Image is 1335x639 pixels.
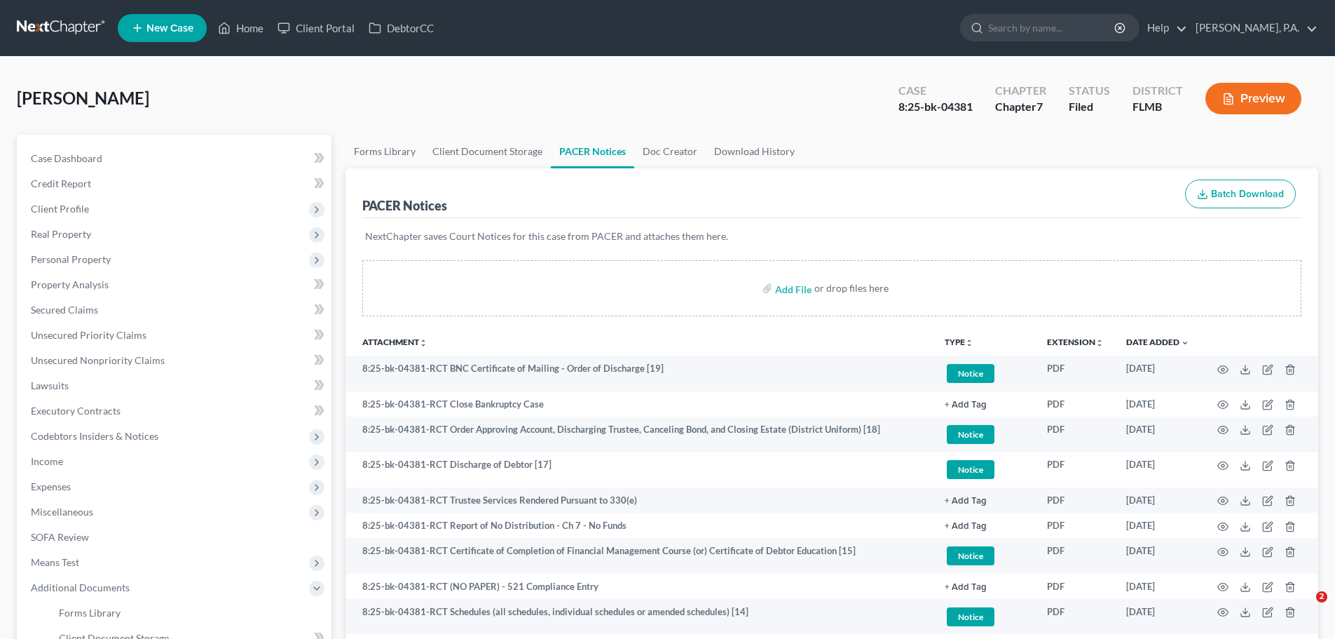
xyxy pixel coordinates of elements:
a: Client Document Storage [424,135,551,168]
button: TYPEunfold_more [945,338,973,347]
div: FLMB [1132,99,1183,115]
span: Notice [947,607,994,626]
span: Credit Report [31,177,91,189]
span: SOFA Review [31,531,89,543]
td: 8:25-bk-04381-RCT (NO PAPER) - 521 Compliance Entry [345,574,933,599]
div: Status [1069,83,1110,99]
a: [PERSON_NAME], P.A. [1189,15,1317,41]
td: [DATE] [1115,538,1200,574]
span: Lawsuits [31,379,69,391]
td: [DATE] [1115,417,1200,452]
span: Client Profile [31,203,89,215]
td: [DATE] [1115,599,1200,635]
button: + Add Tag [945,401,987,410]
a: Help [1140,15,1187,41]
div: 8:25-bk-04381 [898,99,973,115]
div: PACER Notices [362,197,447,214]
td: PDF [1036,452,1115,488]
td: [DATE] [1115,487,1200,513]
td: 8:25-bk-04381-RCT Order Approving Account, Discharging Trustee, Canceling Bond, and Closing Estat... [345,417,933,452]
span: Forms Library [59,607,121,619]
span: Notice [947,460,994,479]
p: NextChapter saves Court Notices for this case from PACER and attaches them here. [365,229,1299,243]
td: [DATE] [1115,391,1200,417]
td: PDF [1036,417,1115,452]
a: Notice [945,605,1025,628]
div: or drop files here [814,281,889,295]
a: Forms Library [345,135,424,168]
a: + Add Tag [945,519,1025,532]
div: Case [898,83,973,99]
a: Extensionunfold_more [1047,337,1104,347]
a: Case Dashboard [20,146,331,171]
i: expand_more [1181,339,1189,347]
a: Lawsuits [20,373,331,398]
span: Additional Documents [31,581,130,593]
a: Client Portal [271,15,362,41]
a: + Add Tag [945,494,1025,507]
td: [DATE] [1115,513,1200,538]
a: Notice [945,544,1025,567]
a: Doc Creator [634,135,706,168]
button: + Add Tag [945,522,987,531]
span: Executory Contracts [31,405,121,417]
i: unfold_more [419,339,427,347]
td: PDF [1036,487,1115,513]
button: Batch Download [1185,180,1296,209]
a: Notice [945,458,1025,481]
td: [DATE] [1115,574,1200,599]
a: Notice [945,423,1025,446]
td: PDF [1036,599,1115,635]
span: Notice [947,546,994,565]
a: DebtorCC [362,15,441,41]
div: Chapter [995,83,1046,99]
a: Unsecured Priority Claims [20,323,331,348]
span: Unsecured Nonpriority Claims [31,354,165,366]
iframe: Intercom live chat [1287,591,1321,625]
span: Case Dashboard [31,152,102,164]
span: Property Analysis [31,278,109,290]
span: Miscellaneous [31,506,93,518]
i: unfold_more [965,339,973,347]
span: Real Property [31,228,91,240]
span: Notice [947,364,994,383]
td: PDF [1036,513,1115,538]
span: New Case [146,23,193,34]
td: 8:25-bk-04381-RCT Report of No Distribution - Ch 7 - No Funds [345,513,933,538]
a: Notice [945,362,1025,385]
div: Filed [1069,99,1110,115]
a: SOFA Review [20,525,331,550]
a: Home [211,15,271,41]
span: Secured Claims [31,304,98,316]
a: Forms Library [48,600,331,626]
span: Expenses [31,480,71,492]
a: PACER Notices [551,135,634,168]
span: 7 [1036,100,1043,113]
td: PDF [1036,574,1115,599]
td: 8:25-bk-04381-RCT Certificate of Completion of Financial Management Course (or) Certificate of De... [345,538,933,574]
span: Batch Download [1211,188,1284,200]
a: Secured Claims [20,297,331,323]
a: + Add Tag [945,580,1025,593]
button: Preview [1205,83,1301,114]
a: Attachmentunfold_more [362,337,427,347]
span: Codebtors Insiders & Notices [31,430,158,442]
td: PDF [1036,356,1115,391]
td: [DATE] [1115,356,1200,391]
a: Executory Contracts [20,398,331,424]
input: Search by name... [988,15,1116,41]
span: Income [31,455,63,467]
td: 8:25-bk-04381-RCT Schedules (all schedules, individual schedules or amended schedules) [14] [345,599,933,635]
a: Unsecured Nonpriority Claims [20,348,331,373]
div: Chapter [995,99,1046,115]
span: Personal Property [31,253,111,265]
a: Date Added expand_more [1126,337,1189,347]
span: Notice [947,425,994,444]
td: PDF [1036,391,1115,417]
td: [DATE] [1115,452,1200,488]
a: + Add Tag [945,398,1025,411]
span: [PERSON_NAME] [17,88,149,108]
button: + Add Tag [945,583,987,592]
td: 8:25-bk-04381-RCT Close Bankruptcy Case [345,391,933,417]
div: District [1132,83,1183,99]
